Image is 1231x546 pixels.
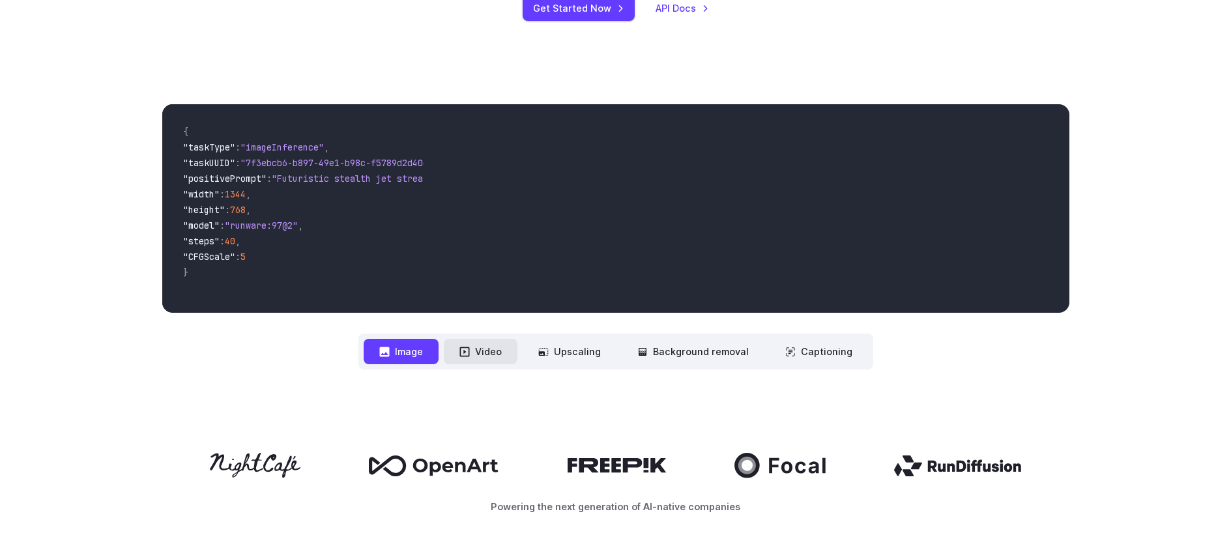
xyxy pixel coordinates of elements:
[220,220,225,231] span: :
[183,173,267,184] span: "positivePrompt"
[183,204,225,216] span: "height"
[622,339,764,364] button: Background removal
[162,499,1069,514] p: Powering the next generation of AI-native companies
[183,126,188,137] span: {
[324,141,329,153] span: ,
[225,220,298,231] span: "runware:97@2"
[246,188,251,200] span: ,
[225,235,235,247] span: 40
[444,339,517,364] button: Video
[183,157,235,169] span: "taskUUID"
[235,141,240,153] span: :
[183,141,235,153] span: "taskType"
[220,188,225,200] span: :
[240,141,324,153] span: "imageInference"
[230,204,246,216] span: 768
[523,339,616,364] button: Upscaling
[220,235,225,247] span: :
[240,157,439,169] span: "7f3ebcb6-b897-49e1-b98c-f5789d2d40d7"
[235,157,240,169] span: :
[235,251,240,263] span: :
[183,220,220,231] span: "model"
[240,251,246,263] span: 5
[267,173,272,184] span: :
[364,339,439,364] button: Image
[183,251,235,263] span: "CFGScale"
[656,1,709,16] a: API Docs
[770,339,868,364] button: Captioning
[272,173,746,184] span: "Futuristic stealth jet streaking through a neon-lit cityscape with glowing purple exhaust"
[225,204,230,216] span: :
[183,266,188,278] span: }
[235,235,240,247] span: ,
[225,188,246,200] span: 1344
[298,220,303,231] span: ,
[183,188,220,200] span: "width"
[183,235,220,247] span: "steps"
[246,204,251,216] span: ,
